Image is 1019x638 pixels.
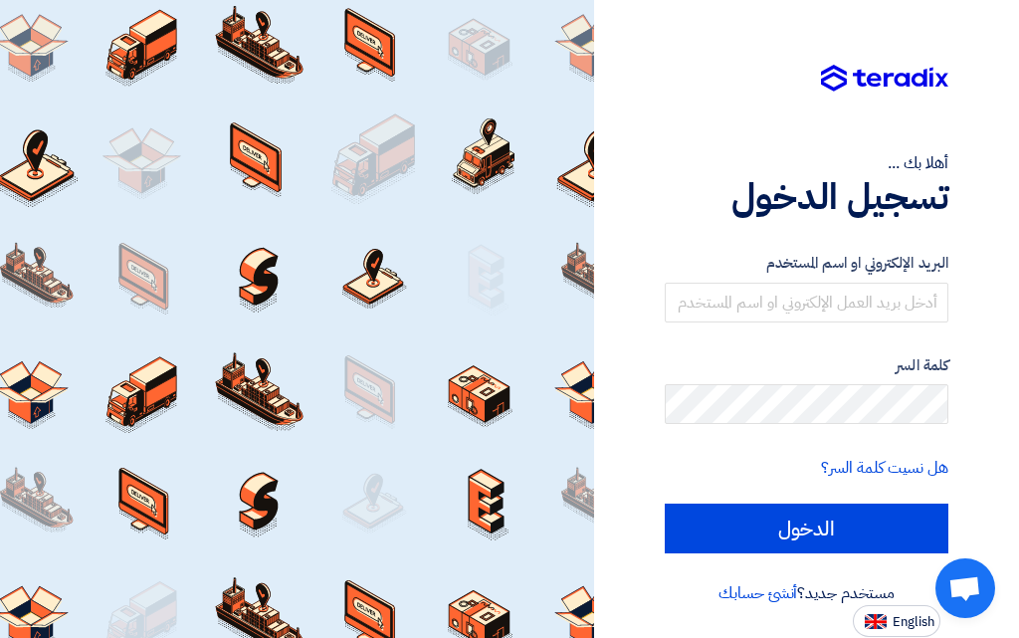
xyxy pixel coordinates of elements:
input: أدخل بريد العمل الإلكتروني او اسم المستخدم الخاص بك ... [665,283,948,322]
label: البريد الإلكتروني او اسم المستخدم [665,252,948,275]
img: Teradix logo [821,65,948,93]
div: أهلا بك ... [665,151,948,175]
div: مستخدم جديد؟ [665,581,948,605]
a: هل نسيت كلمة السر؟ [821,456,948,480]
a: أنشئ حسابك [718,581,797,605]
button: English [853,605,940,637]
label: كلمة السر [665,354,948,377]
h1: تسجيل الدخول [665,175,948,219]
img: en-US.png [865,614,887,629]
input: الدخول [665,504,948,553]
div: Open chat [935,558,995,618]
span: English [893,615,934,629]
